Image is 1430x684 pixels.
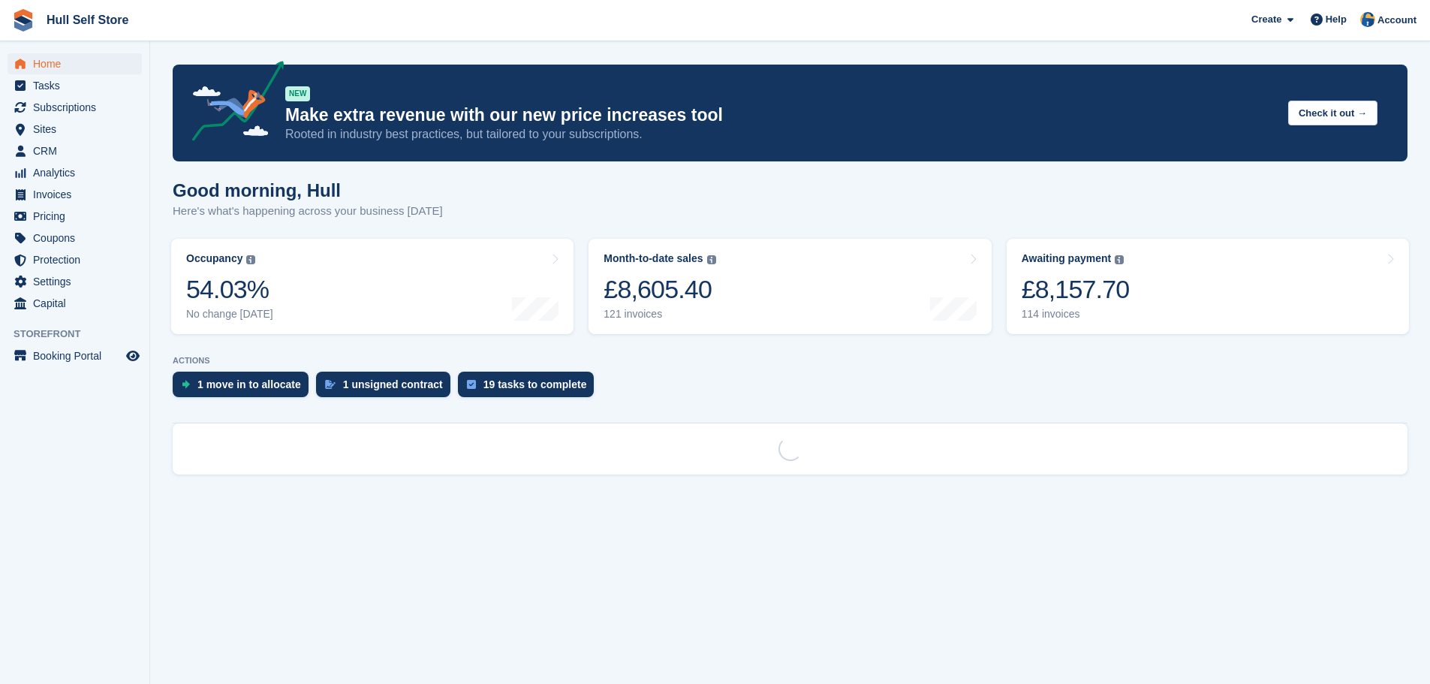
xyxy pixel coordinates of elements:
span: Capital [33,293,123,314]
a: 1 move in to allocate [173,372,316,405]
a: menu [8,97,142,118]
span: Help [1326,12,1347,27]
p: Make extra revenue with our new price increases tool [285,104,1276,126]
span: Pricing [33,206,123,227]
span: Account [1377,13,1416,28]
button: Check it out → [1288,101,1377,125]
span: Sites [33,119,123,140]
img: Hull Self Store [1360,12,1375,27]
img: stora-icon-8386f47178a22dfd0bd8f6a31ec36ba5ce8667c1dd55bd0f319d3a0aa187defe.svg [12,9,35,32]
a: 19 tasks to complete [458,372,602,405]
span: Subscriptions [33,97,123,118]
a: Preview store [124,347,142,365]
img: move_ins_to_allocate_icon-fdf77a2bb77ea45bf5b3d319d69a93e2d87916cf1d5bf7949dd705db3b84f3ca.svg [182,380,190,389]
span: Storefront [14,327,149,342]
div: 1 unsigned contract [343,378,443,390]
p: Here's what's happening across your business [DATE] [173,203,443,220]
img: contract_signature_icon-13c848040528278c33f63329250d36e43548de30e8caae1d1a13099fd9432cc5.svg [325,380,336,389]
span: Tasks [33,75,123,96]
div: 1 move in to allocate [197,378,301,390]
img: icon-info-grey-7440780725fd019a000dd9b08b2336e03edf1995a4989e88bcd33f0948082b44.svg [707,255,716,264]
a: menu [8,162,142,183]
img: icon-info-grey-7440780725fd019a000dd9b08b2336e03edf1995a4989e88bcd33f0948082b44.svg [1115,255,1124,264]
a: Awaiting payment £8,157.70 114 invoices [1007,239,1409,334]
a: menu [8,249,142,270]
span: Invoices [33,184,123,205]
div: £8,605.40 [604,274,715,305]
a: menu [8,184,142,205]
div: 114 invoices [1022,308,1130,321]
img: task-75834270c22a3079a89374b754ae025e5fb1db73e45f91037f5363f120a921f8.svg [467,380,476,389]
div: Month-to-date sales [604,252,703,265]
div: 121 invoices [604,308,715,321]
span: Create [1251,12,1281,27]
span: Settings [33,271,123,292]
div: NEW [285,86,310,101]
h1: Good morning, Hull [173,180,443,200]
img: icon-info-grey-7440780725fd019a000dd9b08b2336e03edf1995a4989e88bcd33f0948082b44.svg [246,255,255,264]
a: menu [8,119,142,140]
span: Home [33,53,123,74]
div: Occupancy [186,252,242,265]
a: menu [8,345,142,366]
a: menu [8,53,142,74]
span: Protection [33,249,123,270]
p: Rooted in industry best practices, but tailored to your subscriptions. [285,126,1276,143]
a: Occupancy 54.03% No change [DATE] [171,239,574,334]
a: menu [8,75,142,96]
div: 19 tasks to complete [483,378,587,390]
a: Month-to-date sales £8,605.40 121 invoices [589,239,991,334]
a: menu [8,293,142,314]
span: Booking Portal [33,345,123,366]
div: No change [DATE] [186,308,273,321]
a: menu [8,227,142,249]
a: Hull Self Store [41,8,134,32]
a: menu [8,140,142,161]
div: 54.03% [186,274,273,305]
span: Analytics [33,162,123,183]
a: menu [8,206,142,227]
a: menu [8,271,142,292]
span: CRM [33,140,123,161]
div: £8,157.70 [1022,274,1130,305]
p: ACTIONS [173,356,1407,366]
span: Coupons [33,227,123,249]
div: Awaiting payment [1022,252,1112,265]
img: price-adjustments-announcement-icon-8257ccfd72463d97f412b2fc003d46551f7dbcb40ab6d574587a9cd5c0d94... [179,61,284,146]
a: 1 unsigned contract [316,372,458,405]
